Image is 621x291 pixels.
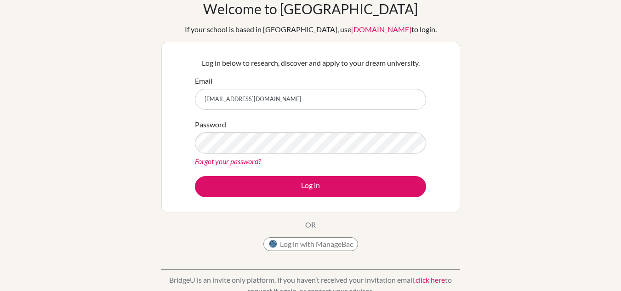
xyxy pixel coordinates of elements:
[263,237,358,251] button: Log in with ManageBac
[195,176,426,197] button: Log in
[185,24,437,35] div: If your school is based in [GEOGRAPHIC_DATA], use to login.
[203,0,418,17] h1: Welcome to [GEOGRAPHIC_DATA]
[195,119,226,130] label: Password
[195,57,426,68] p: Log in below to research, discover and apply to your dream university.
[416,275,445,284] a: click here
[195,157,261,165] a: Forgot your password?
[351,25,411,34] a: [DOMAIN_NAME]
[305,219,316,230] p: OR
[195,75,212,86] label: Email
